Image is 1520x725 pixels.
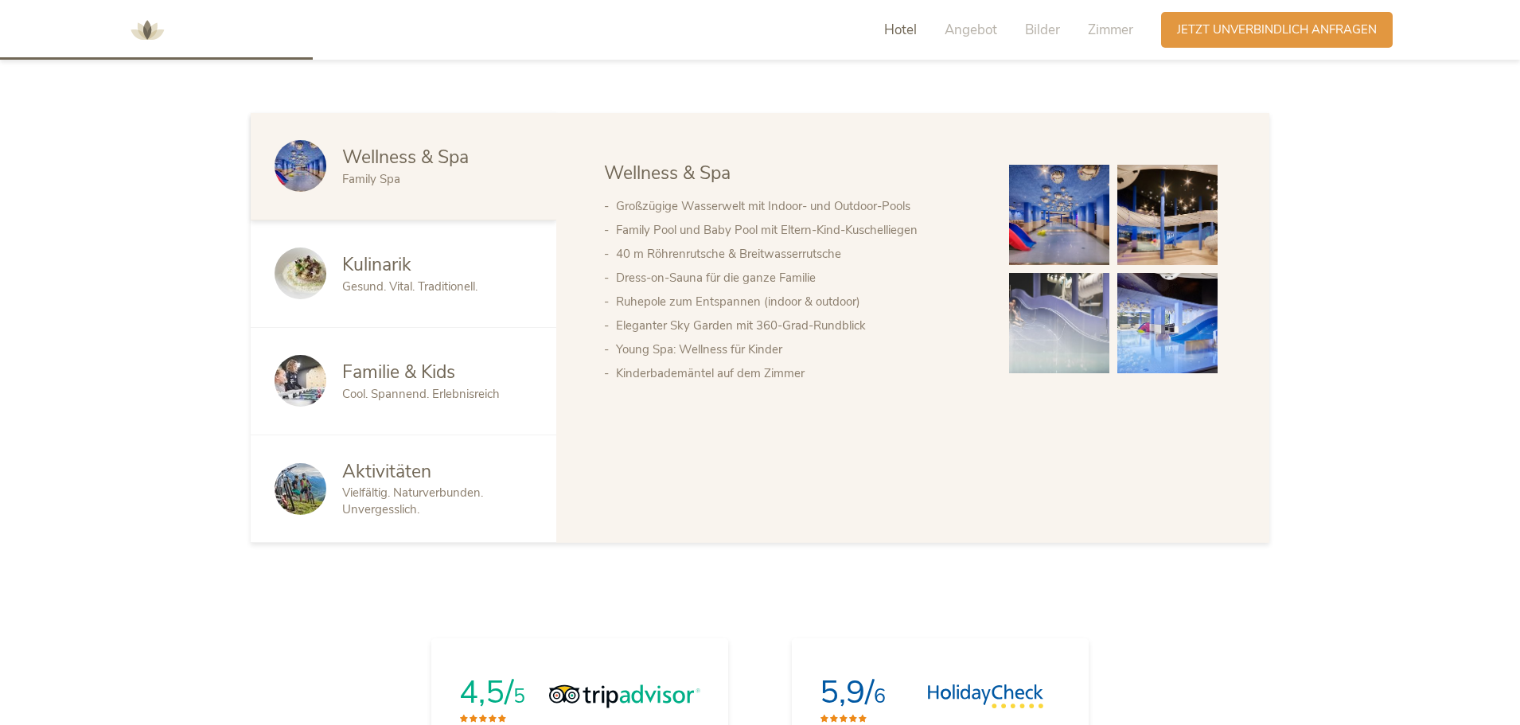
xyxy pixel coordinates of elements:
[342,459,431,484] span: Aktivitäten
[459,671,513,714] span: 4,5/
[342,386,500,402] span: Cool. Spannend. Erlebnisreich
[342,485,483,517] span: Vielfältig. Naturverbunden. Unvergesslich.
[616,242,977,266] li: 40 m Röhrenrutsche & Breitwasserrutsche
[549,684,700,708] img: Tripadvisor
[604,161,731,185] span: Wellness & Spa
[1177,21,1377,38] span: Jetzt unverbindlich anfragen
[342,279,477,294] span: Gesund. Vital. Traditionell.
[1025,21,1060,39] span: Bilder
[616,218,977,242] li: Family Pool und Baby Pool mit Eltern-Kind-Kuschelliegen
[1088,21,1133,39] span: Zimmer
[342,252,411,277] span: Kulinarik
[616,337,977,361] li: Young Spa: Wellness für Kinder
[616,194,977,218] li: Großzügige Wasserwelt mit Indoor- und Outdoor-Pools
[513,683,525,710] span: 5
[342,360,455,384] span: Familie & Kids
[342,171,400,187] span: Family Spa
[820,671,874,714] span: 5,9/
[616,314,977,337] li: Eleganter Sky Garden mit 360-Grad-Rundblick
[616,266,977,290] li: Dress-on-Sauna für die ganze Familie
[342,145,469,170] span: Wellness & Spa
[874,683,886,710] span: 6
[616,290,977,314] li: Ruhepole zum Entspannen (indoor & outdoor)
[945,21,997,39] span: Angebot
[927,684,1044,708] img: HolidayCheck
[123,6,171,54] img: AMONTI & LUNARIS Wellnessresort
[123,24,171,35] a: AMONTI & LUNARIS Wellnessresort
[616,361,977,385] li: Kinderbademäntel auf dem Zimmer
[884,21,917,39] span: Hotel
